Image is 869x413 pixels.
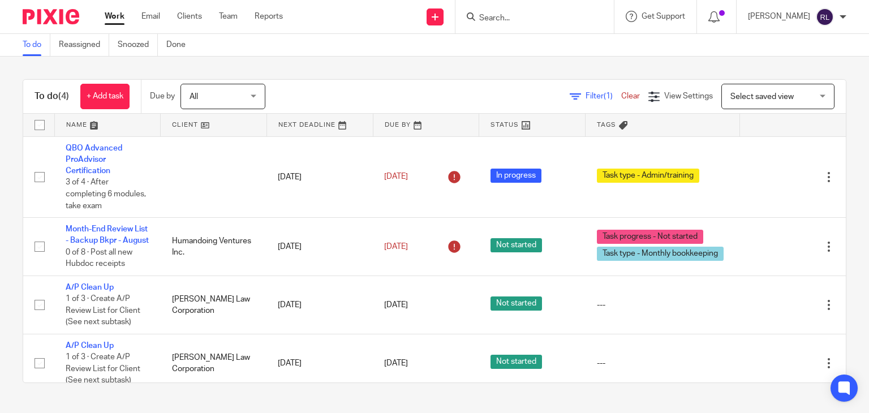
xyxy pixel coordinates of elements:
[597,230,703,244] span: Task progress - Not started
[166,34,194,56] a: Done
[266,276,373,334] td: [DATE]
[255,11,283,22] a: Reports
[266,334,373,393] td: [DATE]
[219,11,238,22] a: Team
[118,34,158,56] a: Snoozed
[105,11,124,22] a: Work
[80,84,130,109] a: + Add task
[66,248,132,268] span: 0 of 8 · Post all new Hubdoc receipts
[58,92,69,101] span: (4)
[59,34,109,56] a: Reassigned
[597,169,699,183] span: Task type - Admin/training
[266,136,373,218] td: [DATE]
[177,11,202,22] a: Clients
[730,93,794,101] span: Select saved view
[816,8,834,26] img: svg%3E
[384,359,408,367] span: [DATE]
[23,9,79,24] img: Pixie
[491,238,542,252] span: Not started
[161,218,267,276] td: Humandoing Ventures Inc.
[384,173,408,181] span: [DATE]
[491,296,542,311] span: Not started
[35,91,69,102] h1: To do
[597,247,724,261] span: Task type - Monthly bookkeeping
[190,93,198,101] span: All
[664,92,713,100] span: View Settings
[597,358,729,369] div: ---
[384,243,408,251] span: [DATE]
[66,295,140,326] span: 1 of 3 · Create A/P Review List for Client (See next subtask)
[66,225,149,244] a: Month-End Review List - Backup Bkpr - August
[161,276,267,334] td: [PERSON_NAME] Law Corporation
[597,122,616,128] span: Tags
[66,342,114,350] a: A/P Clean Up
[66,354,140,385] span: 1 of 3 · Create A/P Review List for Client (See next subtask)
[266,218,373,276] td: [DATE]
[597,299,729,311] div: ---
[478,14,580,24] input: Search
[23,34,50,56] a: To do
[150,91,175,102] p: Due by
[141,11,160,22] a: Email
[66,144,122,175] a: QBO Advanced ProAdvisor Certification
[621,92,640,100] a: Clear
[161,334,267,393] td: [PERSON_NAME] Law Corporation
[66,179,146,210] span: 3 of 4 · After completing 6 modules, take exam
[748,11,810,22] p: [PERSON_NAME]
[604,92,613,100] span: (1)
[66,283,114,291] a: A/P Clean Up
[491,355,542,369] span: Not started
[642,12,685,20] span: Get Support
[384,301,408,309] span: [DATE]
[586,92,621,100] span: Filter
[491,169,541,183] span: In progress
